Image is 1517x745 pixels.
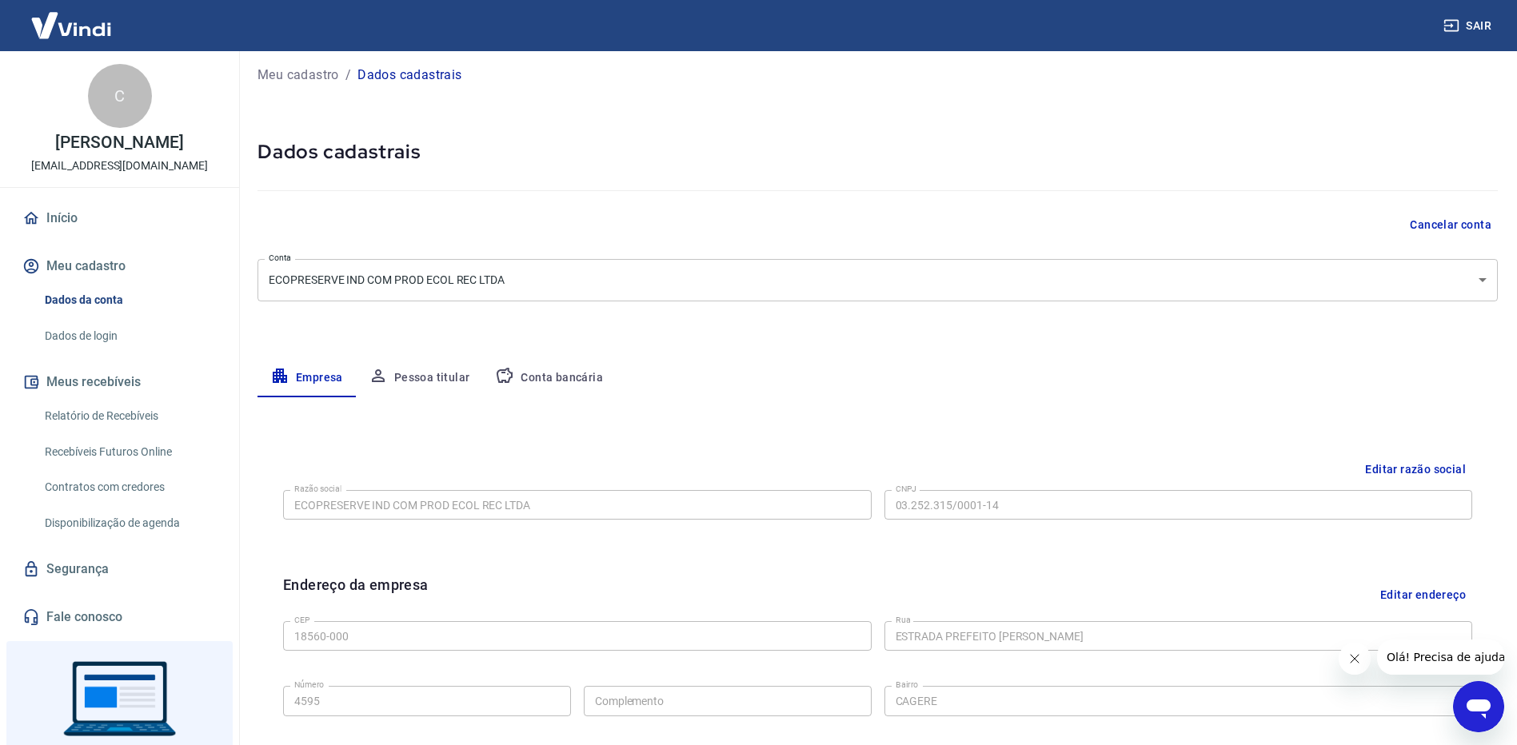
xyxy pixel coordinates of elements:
[19,1,123,50] img: Vindi
[294,614,309,626] label: CEP
[38,284,220,317] a: Dados da conta
[482,359,616,397] button: Conta bancária
[257,66,339,85] a: Meu cadastro
[283,574,429,615] h6: Endereço da empresa
[356,359,483,397] button: Pessoa titular
[38,507,220,540] a: Disponibilização de agenda
[269,252,291,264] label: Conta
[1440,11,1498,41] button: Sair
[1339,643,1371,675] iframe: Fechar mensagem
[19,365,220,400] button: Meus recebíveis
[38,471,220,504] a: Contratos com credores
[10,11,134,24] span: Olá! Precisa de ajuda?
[31,157,208,174] p: [EMAIL_ADDRESS][DOMAIN_NAME]
[257,259,1498,301] div: ECOPRESERVE IND COM PROD ECOL REC LTDA
[896,483,916,495] label: CNPJ
[38,436,220,468] a: Recebíveis Futuros Online
[19,552,220,587] a: Segurança
[19,600,220,635] a: Fale conosco
[1403,210,1498,240] button: Cancelar conta
[55,134,183,151] p: [PERSON_NAME]
[294,483,341,495] label: Razão social
[896,679,918,691] label: Bairro
[896,614,911,626] label: Rua
[257,359,356,397] button: Empresa
[19,249,220,284] button: Meu cadastro
[294,679,324,691] label: Número
[257,139,1498,165] h5: Dados cadastrais
[88,64,152,128] div: C
[38,320,220,353] a: Dados de login
[1359,455,1472,484] button: Editar razão social
[1374,574,1472,615] button: Editar endereço
[19,201,220,236] a: Início
[357,66,461,85] p: Dados cadastrais
[1377,639,1504,675] iframe: Mensagem da empresa
[38,400,220,432] a: Relatório de Recebíveis
[345,66,351,85] p: /
[1453,681,1504,732] iframe: Botão para abrir a janela de mensagens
